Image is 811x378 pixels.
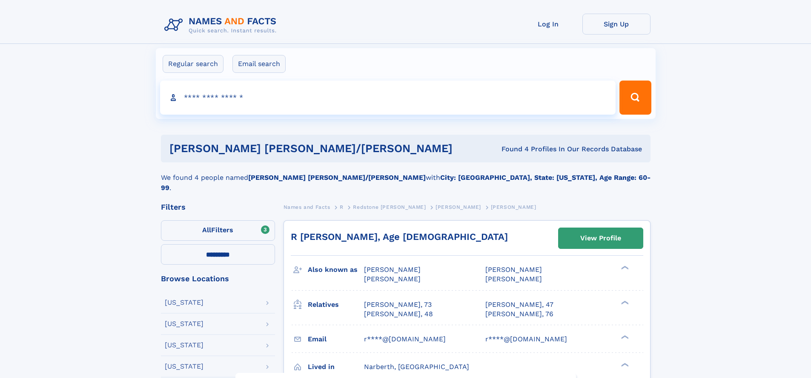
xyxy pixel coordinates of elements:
span: [PERSON_NAME] [485,265,542,274]
div: [US_STATE] [165,342,203,349]
div: ❯ [619,334,629,340]
a: R [340,202,344,212]
div: ❯ [619,362,629,367]
img: Logo Names and Facts [161,14,284,37]
span: [PERSON_NAME] [364,265,421,274]
h3: Lived in [308,360,364,374]
label: Filters [161,220,275,241]
h1: [PERSON_NAME] [PERSON_NAME]/[PERSON_NAME] [169,143,477,154]
h3: Relatives [308,297,364,312]
a: R [PERSON_NAME], Age [DEMOGRAPHIC_DATA] [291,231,508,242]
a: Sign Up [582,14,651,35]
a: [PERSON_NAME] [436,202,481,212]
label: Email search [232,55,286,73]
span: R [340,204,344,210]
div: [US_STATE] [165,363,203,370]
a: [PERSON_NAME], 73 [364,300,432,309]
a: Redstone [PERSON_NAME] [353,202,426,212]
span: All [202,226,211,234]
div: ❯ [619,265,629,271]
span: [PERSON_NAME] [364,275,421,283]
label: Regular search [163,55,224,73]
b: [PERSON_NAME] [PERSON_NAME]/[PERSON_NAME] [248,173,426,182]
a: [PERSON_NAME], 47 [485,300,553,309]
span: Narberth, [GEOGRAPHIC_DATA] [364,363,469,371]
div: [US_STATE] [165,299,203,306]
span: [PERSON_NAME] [491,204,536,210]
span: [PERSON_NAME] [436,204,481,210]
span: [PERSON_NAME] [485,275,542,283]
a: View Profile [559,228,643,248]
button: Search Button [619,81,651,115]
div: View Profile [580,228,621,248]
a: Log In [514,14,582,35]
input: search input [160,81,616,115]
div: ❯ [619,300,629,305]
h3: Email [308,332,364,346]
span: Redstone [PERSON_NAME] [353,204,426,210]
a: Names and Facts [284,202,330,212]
div: We found 4 people named with . [161,162,651,193]
div: Browse Locations [161,275,275,283]
h3: Also known as [308,263,364,277]
a: [PERSON_NAME], 48 [364,309,433,319]
b: City: [GEOGRAPHIC_DATA], State: [US_STATE], Age Range: 60-99 [161,173,651,192]
a: [PERSON_NAME], 76 [485,309,553,319]
div: Filters [161,203,275,211]
div: [US_STATE] [165,320,203,327]
div: Found 4 Profiles In Our Records Database [477,144,642,154]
